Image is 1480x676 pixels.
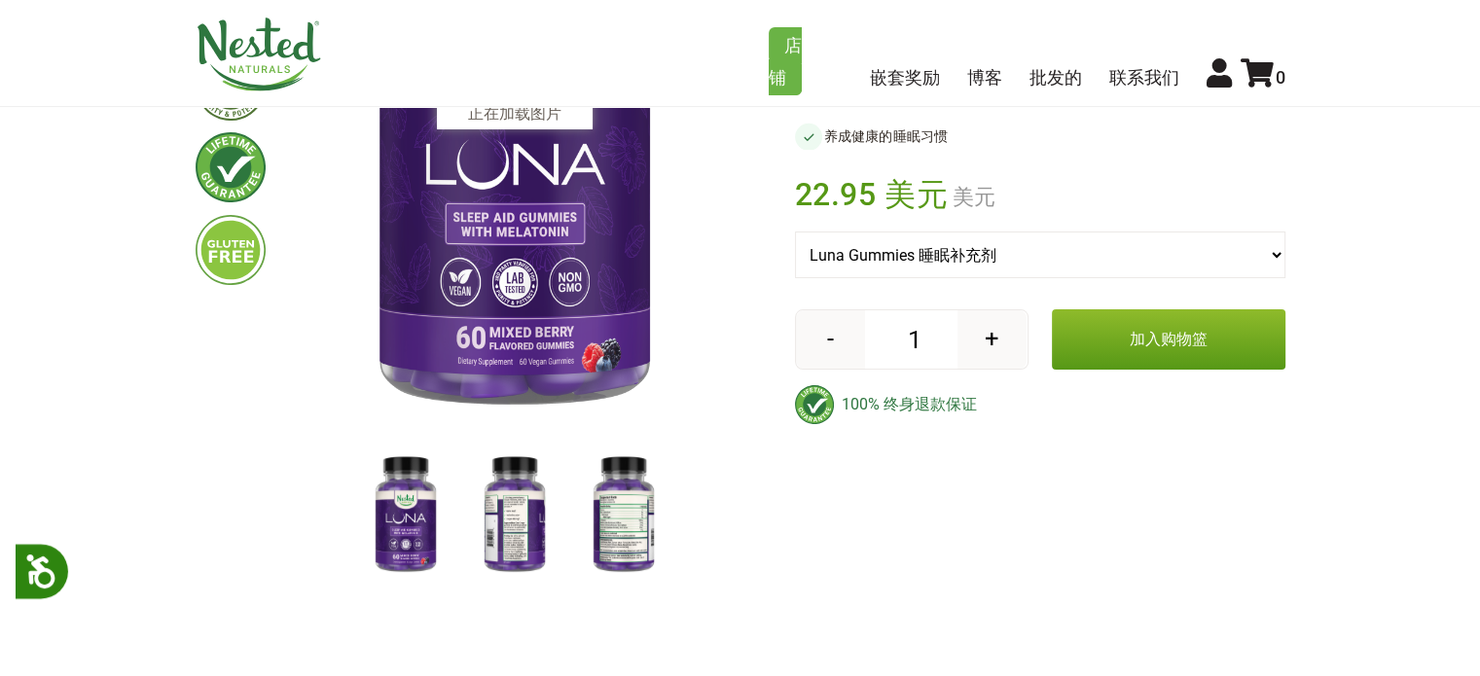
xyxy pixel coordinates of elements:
font: - [827,324,834,353]
a: 店铺 [769,27,802,95]
button: + [957,310,1027,369]
a: 0 [1241,67,1285,88]
img: 嵌套自然数 [196,18,322,91]
a: 批发的 [1029,67,1082,88]
a: 嵌套奖励 [870,67,940,88]
img: Luna Gummies 睡眠补充剂 [575,452,672,579]
font: 0 [1276,67,1285,88]
font: + [985,324,999,353]
button: - [796,310,865,369]
a: 博客 [967,67,1002,88]
button: 加入购物篮 [1052,309,1285,370]
font: 美元 [953,185,995,209]
font: 正在加载图片 [468,104,561,123]
font: 100% 终身退款保证 [842,395,977,413]
img: 终身保修 [196,132,266,202]
img: Luna Gummies 睡眠补充剂 [357,452,454,579]
font: 店铺 [769,35,802,88]
a: 联系我们 [1109,67,1179,88]
font: 养成健康的睡眠习惯 [824,128,949,144]
font: 22.95 美元 [795,176,949,213]
font: 加入购物篮 [1130,330,1208,348]
img: badge-lifetimeguarantee-color.svg [795,385,834,424]
img: Luna Gummies 睡眠补充剂 [466,452,563,579]
img: 不含麸质 [196,215,266,285]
